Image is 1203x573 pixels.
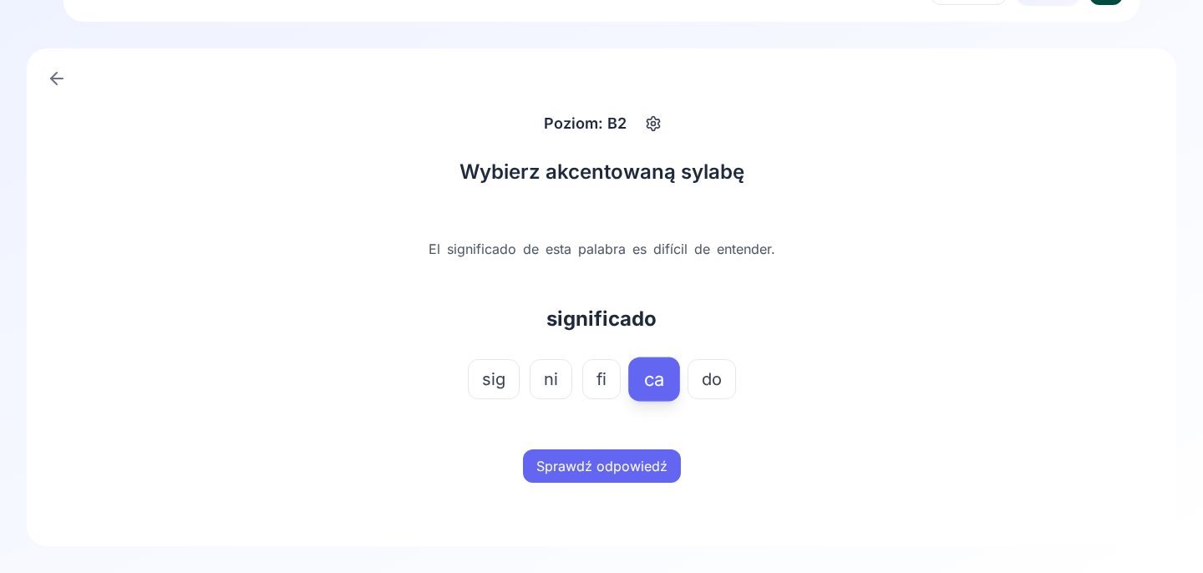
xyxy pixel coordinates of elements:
button: fi [582,359,621,399]
span: palabra [575,239,629,259]
button: esta [542,232,575,266]
button: ca [628,357,680,402]
div: Wybierz akcentowaną sylabę [341,159,862,185]
span: El [425,239,444,259]
span: do [702,368,722,391]
button: de [691,232,713,266]
span: de [691,239,713,259]
span: fi [596,368,607,391]
button: Poziom: B2 [537,109,667,139]
button: palabra [575,232,629,266]
span: esta [542,239,575,259]
button: difícil [650,232,691,266]
button: ni [530,359,572,399]
button: El [425,232,444,266]
button: de [520,232,542,266]
button: sig [468,359,520,399]
span: es [629,239,650,259]
span: difícil [650,239,691,259]
span: ni [544,368,558,391]
span: significado [444,239,520,259]
button: Sprawdź odpowiedź [523,449,681,483]
span: de [520,239,542,259]
button: es [629,232,650,266]
span: ca [643,367,663,393]
span: sig [482,368,505,391]
button: do [688,359,736,399]
div: Poziom: B2 [537,109,633,139]
div: significado [546,306,657,332]
button: entender. [713,232,779,266]
button: significado [444,232,520,266]
span: entender. [713,239,779,259]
